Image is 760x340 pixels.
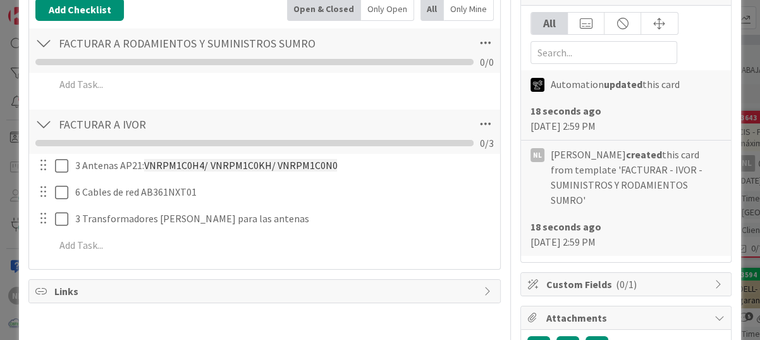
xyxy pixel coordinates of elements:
span: [PERSON_NAME] this card from template 'FACTURAR - IVOR - SUMINISTROS Y RODAMIENTOS SUMRO' [551,147,721,208]
span: Automation this card [551,77,680,92]
span: ( 0/1 ) [616,278,637,291]
input: Search... [530,41,677,64]
b: updated [604,78,642,91]
span: Attachments [546,310,708,325]
span: 0 / 0 [480,54,494,70]
div: NL [530,148,544,162]
span: VNRPM1C0H4/ VNRPM1C0KH/ VNRPM1C0N0 [144,159,337,172]
p: 3 Antenas AP21: [75,158,491,173]
div: All [531,13,568,34]
p: 3 Transformadores [PERSON_NAME] para las antenas [75,211,491,226]
b: created [626,148,662,161]
input: Add Checklist... [54,113,338,135]
input: Add Checklist... [54,32,338,54]
div: [DATE] 2:59 PM [530,103,721,134]
span: Custom Fields [546,277,708,292]
b: 18 seconds ago [530,220,601,233]
span: 0 / 3 [480,135,494,151]
p: 6 Cables de red AB361NXT01 [75,185,491,199]
div: [DATE] 2:59 PM [530,219,721,249]
b: 18 seconds ago [530,104,601,117]
span: Links [54,284,477,299]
